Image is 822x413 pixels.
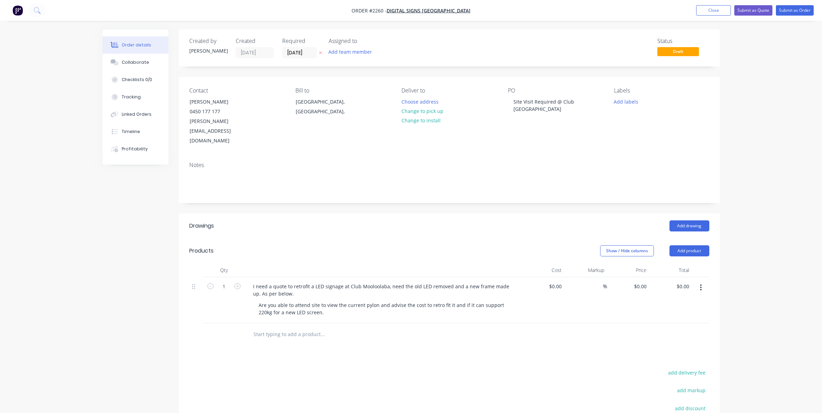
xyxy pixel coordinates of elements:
div: [PERSON_NAME][EMAIL_ADDRESS][DOMAIN_NAME] [190,116,247,146]
div: Bill to [295,87,390,94]
div: Total [649,263,692,277]
div: Labels [614,87,709,94]
div: Notes [189,162,709,168]
div: Are you able to attend site to view the current pylon and advise the cost to retro fit it and if ... [253,300,519,317]
button: Submit as Quote [734,5,772,16]
div: [GEOGRAPHIC_DATA], [GEOGRAPHIC_DATA], [290,97,359,119]
button: Order details [103,36,168,54]
div: Collaborate [122,59,149,65]
button: add delivery fee [665,368,709,377]
div: Drawings [189,222,214,230]
button: Add team member [329,47,376,56]
input: Start typing to add a product... [253,327,392,341]
div: Order details [122,42,151,48]
button: Submit as Order [776,5,814,16]
div: Markup [564,263,607,277]
div: 0450 177 177 [190,107,247,116]
div: Products [189,247,214,255]
button: Add team member [325,47,375,56]
button: Linked Orders [103,106,168,123]
button: Show / Hide columns [600,245,654,256]
span: % [603,282,607,290]
img: Factory [12,5,23,16]
div: [PERSON_NAME]0450 177 177[PERSON_NAME][EMAIL_ADDRESS][DOMAIN_NAME] [184,97,253,146]
span: Order #2260 - [352,7,387,14]
div: Deliver to [401,87,496,94]
button: Change to install [398,116,444,125]
div: Assigned to [329,38,398,44]
button: Add product [669,245,709,256]
div: Profitability [122,146,148,152]
button: add markup [674,386,709,395]
div: [PERSON_NAME] [189,47,227,54]
div: [PERSON_NAME] [190,97,247,107]
button: Timeline [103,123,168,140]
span: Draft [657,47,699,56]
div: I need a quote to retrofit a LED signage at Club Mooloolaba, need the old LED removed and a new f... [248,281,519,299]
button: Add drawing [669,220,709,231]
button: Checklists 0/0 [103,71,168,88]
button: Tracking [103,88,168,106]
button: Choose address [398,97,442,106]
button: Profitability [103,140,168,158]
div: [GEOGRAPHIC_DATA], [GEOGRAPHIC_DATA], [296,97,353,116]
button: Collaborate [103,54,168,71]
div: Created by [189,38,227,44]
div: PO [508,87,603,94]
div: Created [236,38,274,44]
div: Tracking [122,94,141,100]
div: Qty [203,263,245,277]
div: Contact [189,87,284,94]
button: add discount [672,403,709,413]
a: Digital Signs [GEOGRAPHIC_DATA] [387,7,470,14]
div: Price [607,263,650,277]
button: Change to pick up [398,106,447,116]
div: Site Visit Required @ Club [GEOGRAPHIC_DATA] [508,97,595,114]
div: Linked Orders [122,111,152,117]
div: Timeline [122,129,140,135]
button: Close [696,5,731,16]
div: Status [657,38,709,44]
div: Cost [522,263,565,277]
div: Required [282,38,320,44]
div: Checklists 0/0 [122,77,152,83]
button: Add labels [610,97,642,106]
